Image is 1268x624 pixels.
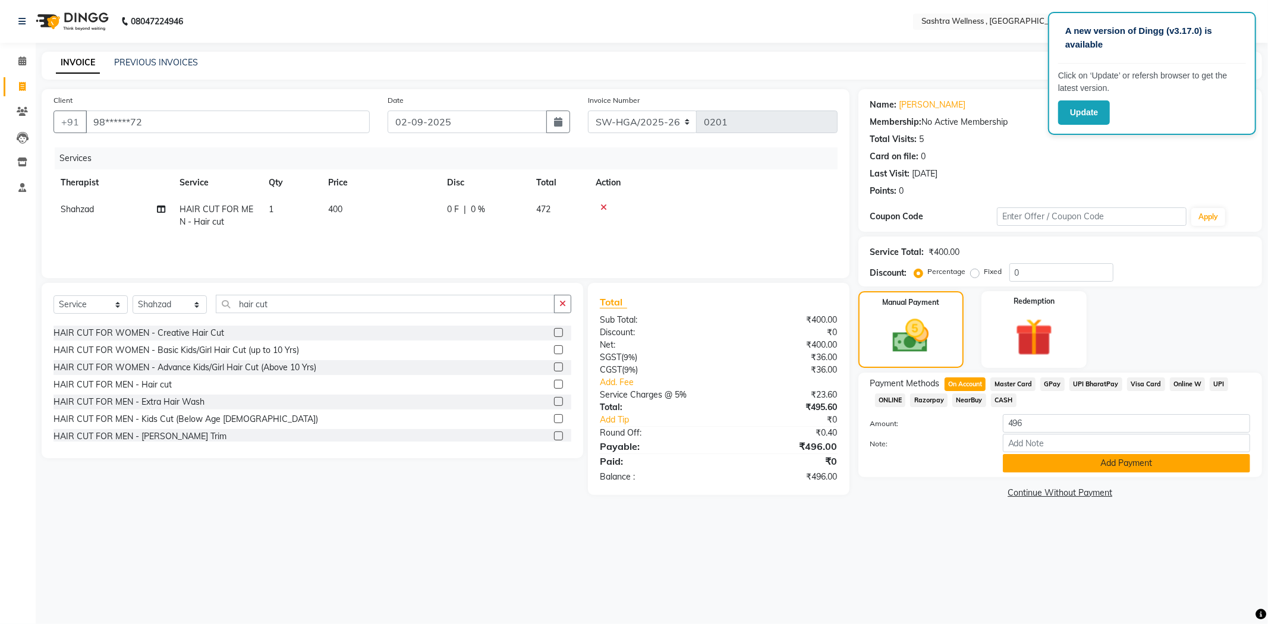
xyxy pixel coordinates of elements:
[588,95,640,106] label: Invoice Number
[471,203,485,216] span: 0 %
[719,401,847,414] div: ₹495.60
[1014,296,1055,307] label: Redemption
[54,396,204,408] div: HAIR CUT FOR MEN - Extra Hair Wash
[870,99,897,111] div: Name:
[591,401,719,414] div: Total:
[1003,454,1250,472] button: Add Payment
[529,169,589,196] th: Total
[591,389,719,401] div: Service Charges @ 5%
[54,430,226,443] div: HAIR CUT FOR MEN - [PERSON_NAME] Trim
[589,169,838,196] th: Action
[591,427,719,439] div: Round Off:
[1069,377,1122,391] span: UPI BharatPay
[899,185,904,197] div: 0
[870,133,917,146] div: Total Visits:
[54,344,299,357] div: HAIR CUT FOR WOMEN - Basic Kids/Girl Hair Cut (up to 10 Yrs)
[928,266,966,277] label: Percentage
[740,414,847,426] div: ₹0
[56,52,100,74] a: INVOICE
[591,454,719,468] div: Paid:
[600,352,621,363] span: SGST
[54,169,172,196] th: Therapist
[328,204,342,215] span: 400
[875,393,906,407] span: ONLINE
[591,364,719,376] div: ( )
[591,326,719,339] div: Discount:
[1210,377,1228,391] span: UPI
[1127,377,1165,391] span: Visa Card
[54,95,73,106] label: Client
[591,376,847,389] a: Add. Fee
[997,207,1187,226] input: Enter Offer / Coupon Code
[54,111,87,133] button: +91
[719,427,847,439] div: ₹0.40
[54,413,318,426] div: HAIR CUT FOR MEN - Kids Cut (Below Age [DEMOGRAPHIC_DATA])
[719,326,847,339] div: ₹0
[870,210,997,223] div: Coupon Code
[86,111,370,133] input: Search by Name/Mobile/Email/Code
[870,168,910,180] div: Last Visit:
[861,487,1260,499] a: Continue Without Payment
[1065,24,1239,51] p: A new version of Dingg (v3.17.0) is available
[870,185,897,197] div: Points:
[269,204,273,215] span: 1
[991,393,1017,407] span: CASH
[870,116,922,128] div: Membership:
[719,314,847,326] div: ₹400.00
[984,266,1002,277] label: Fixed
[870,116,1250,128] div: No Active Membership
[719,351,847,364] div: ₹36.00
[870,246,924,259] div: Service Total:
[464,203,466,216] span: |
[591,314,719,326] div: Sub Total:
[624,352,635,362] span: 9%
[1058,100,1110,125] button: Update
[929,246,960,259] div: ₹400.00
[719,471,847,483] div: ₹496.00
[870,267,907,279] div: Discount:
[591,339,719,351] div: Net:
[591,414,740,426] a: Add Tip
[1170,377,1206,391] span: Online W
[624,365,635,374] span: 9%
[536,204,550,215] span: 472
[719,389,847,401] div: ₹23.60
[913,168,938,180] div: [DATE]
[1003,414,1250,433] input: Amount
[1003,314,1065,361] img: _gift.svg
[30,5,112,38] img: logo
[600,364,622,375] span: CGST
[990,377,1036,391] span: Master Card
[131,5,183,38] b: 08047224946
[719,454,847,468] div: ₹0
[1058,70,1246,94] p: Click on ‘Update’ or refersh browser to get the latest version.
[591,471,719,483] div: Balance :
[180,204,253,227] span: HAIR CUT FOR MEN - Hair cut
[719,364,847,376] div: ₹36.00
[1191,208,1225,226] button: Apply
[591,439,719,453] div: Payable:
[1040,377,1065,391] span: GPay
[861,418,994,429] label: Amount:
[910,393,948,407] span: Razorpay
[55,147,847,169] div: Services
[861,439,994,449] label: Note:
[600,296,627,308] span: Total
[54,379,172,391] div: HAIR CUT FOR MEN - Hair cut
[920,133,924,146] div: 5
[952,393,986,407] span: NearBuy
[882,297,939,308] label: Manual Payment
[870,150,919,163] div: Card on file:
[216,295,555,313] input: Search or Scan
[881,315,940,357] img: _cash.svg
[321,169,440,196] th: Price
[61,204,94,215] span: Shahzad
[1003,434,1250,452] input: Add Note
[172,169,262,196] th: Service
[54,327,224,339] div: HAIR CUT FOR WOMEN - Creative Hair Cut
[870,377,940,390] span: Payment Methods
[719,439,847,453] div: ₹496.00
[945,377,986,391] span: On Account
[114,57,198,68] a: PREVIOUS INVOICES
[388,95,404,106] label: Date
